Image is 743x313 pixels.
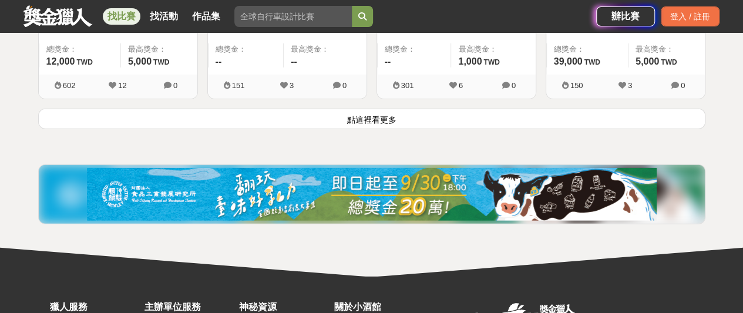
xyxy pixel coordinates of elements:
[76,58,92,66] span: TWD
[216,43,277,55] span: 總獎金：
[291,56,297,66] span: --
[46,43,113,55] span: 總獎金：
[681,81,685,90] span: 0
[401,81,414,90] span: 301
[103,8,140,25] a: 找比賽
[554,43,621,55] span: 總獎金：
[187,8,225,25] a: 作品集
[128,43,190,55] span: 最高獎金：
[46,56,75,66] span: 12,000
[483,58,499,66] span: TWD
[628,81,632,90] span: 3
[128,56,152,66] span: 5,000
[385,43,444,55] span: 總獎金：
[458,56,482,66] span: 1,000
[145,8,183,25] a: 找活動
[661,58,677,66] span: TWD
[584,58,600,66] span: TWD
[458,43,528,55] span: 最高獎金：
[63,81,76,90] span: 602
[636,56,659,66] span: 5,000
[173,81,177,90] span: 0
[385,56,391,66] span: --
[234,6,352,27] input: 全球自行車設計比賽
[570,81,583,90] span: 150
[596,6,655,26] a: 辦比賽
[661,6,720,26] div: 登入 / 註冊
[342,81,347,90] span: 0
[38,109,705,129] button: 點這裡看更多
[290,81,294,90] span: 3
[636,43,698,55] span: 最高獎金：
[118,81,126,90] span: 12
[291,43,359,55] span: 最高獎金：
[232,81,245,90] span: 151
[512,81,516,90] span: 0
[459,81,463,90] span: 6
[87,168,657,221] img: 0721bdb2-86f1-4b3e-8aa4-d67e5439bccf.jpg
[554,56,583,66] span: 39,000
[216,56,222,66] span: --
[153,58,169,66] span: TWD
